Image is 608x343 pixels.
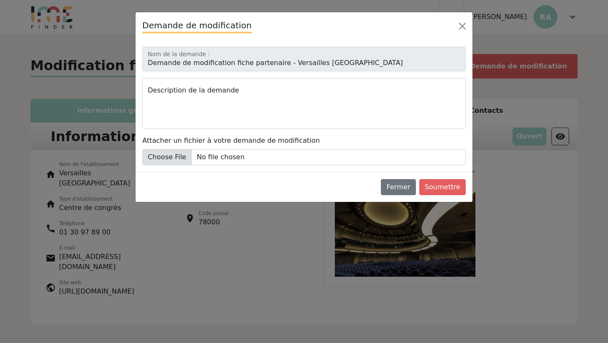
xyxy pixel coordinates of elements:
h5: Demande de modification [142,19,252,33]
label: Attacher un fichier à votre demande de modification [142,136,320,146]
input: Nom de la demande [142,47,466,71]
button: Fermer [381,179,415,195]
button: Soumettre [419,179,466,195]
button: Close [456,19,469,33]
